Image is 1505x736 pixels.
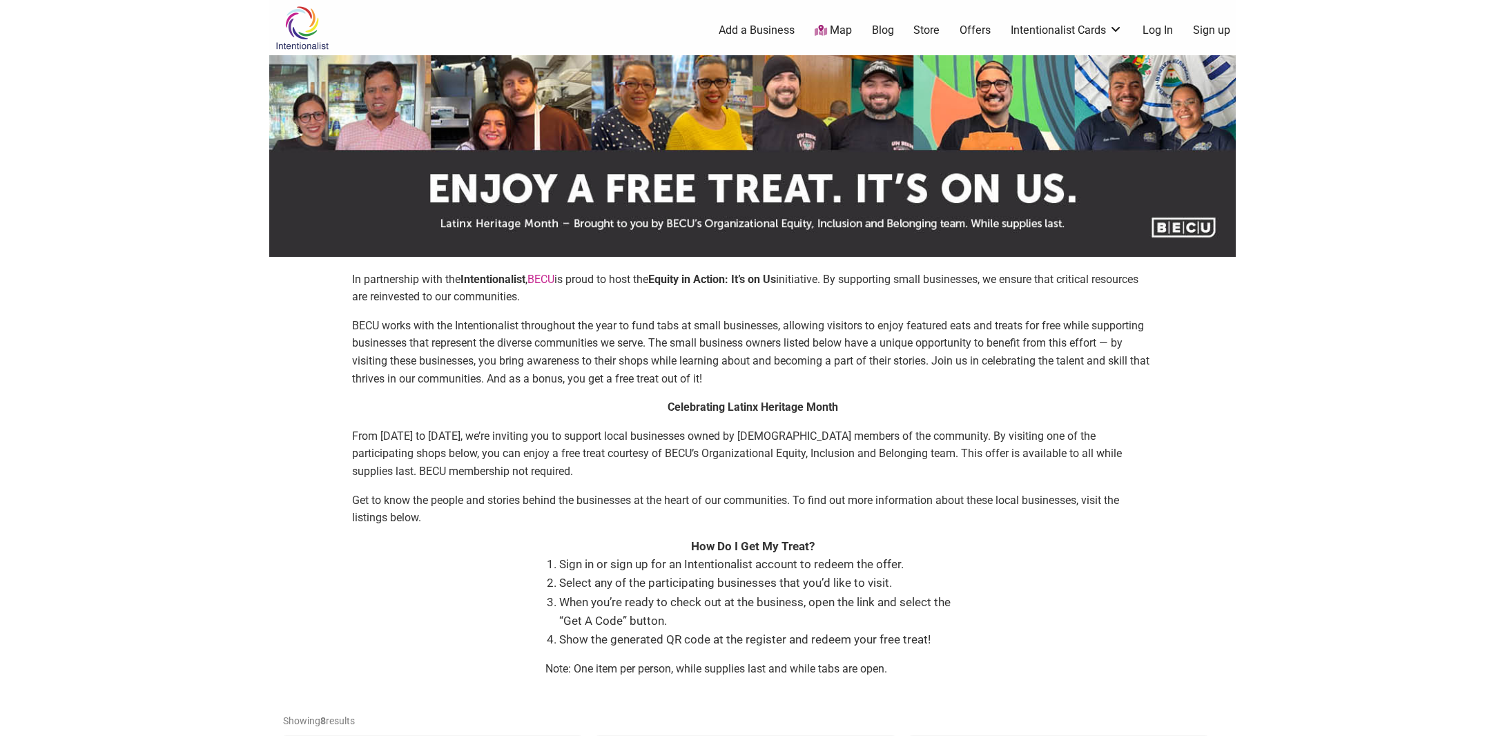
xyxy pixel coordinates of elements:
p: Note: One item per person, while supplies last and while tabs are open. [545,660,960,678]
b: 8 [320,715,326,726]
li: Show the generated QR code at the register and redeem your free treat! [559,630,960,649]
a: Log In [1143,23,1173,38]
a: BECU [527,273,554,286]
strong: Celebrating Latinx Heritage Month [668,400,838,414]
strong: Equity in Action: It’s on Us [648,273,776,286]
span: Showing results [283,715,355,726]
img: sponsor logo [269,55,1236,257]
a: Intentionalist Cards [1011,23,1123,38]
a: Map [815,23,852,39]
a: Offers [960,23,991,38]
li: When you’re ready to check out at the business, open the link and select the “Get A Code” button. [559,593,960,630]
strong: Intentionalist [460,273,525,286]
p: BECU works with the Intentionalist throughout the year to fund tabs at small businesses, allowing... [352,317,1153,387]
img: Intentionalist [269,6,335,50]
p: Get to know the people and stories behind the businesses at the heart of our communities. To find... [352,492,1153,527]
p: In partnership with the , is proud to host the initiative. By supporting small businesses, we ens... [352,271,1153,306]
a: Add a Business [719,23,795,38]
li: Sign in or sign up for an Intentionalist account to redeem the offer. [559,555,960,574]
a: Sign up [1193,23,1230,38]
strong: How Do I Get My Treat? [691,539,815,553]
a: Blog [872,23,894,38]
li: Select any of the participating businesses that you’d like to visit. [559,574,960,592]
p: From [DATE] to [DATE], we’re inviting you to support local businesses owned by [DEMOGRAPHIC_DATA]... [352,427,1153,481]
a: Store [913,23,940,38]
